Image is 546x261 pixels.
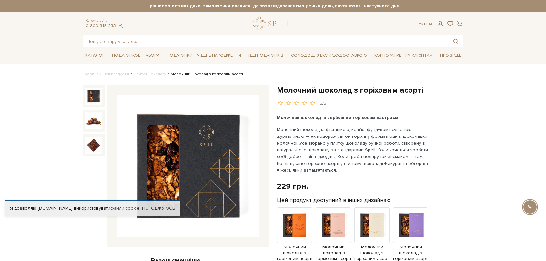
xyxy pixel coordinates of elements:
label: Цей продукт доступний в інших дизайнах: [277,196,390,204]
a: Про Spell [438,51,463,61]
li: Молочний шоколад з горіховим асорті [166,71,243,77]
a: Головна [83,72,99,76]
a: Плитки шоколаду [134,72,166,76]
div: Ук [419,21,432,27]
div: Я дозволяю [DOMAIN_NAME] використовувати [5,206,180,211]
img: Продукт [277,207,312,243]
img: Молочний шоколад з горіховим асорті [85,88,102,105]
div: 229 грн. [277,181,308,191]
input: Пошук товару у каталозі [83,35,448,47]
a: Солодощі з експрес-доставкою [288,50,369,61]
a: файли cookie [110,206,140,211]
a: telegram [117,23,124,28]
img: Продукт [393,207,429,243]
h1: Молочний шоколад з горіховим асорті [277,85,463,95]
a: Подарункові набори [109,51,162,61]
a: Ідеї подарунків [246,51,286,61]
img: Продукт [354,207,390,243]
a: Погоджуюсь [142,206,175,211]
a: 0 800 319 233 [86,23,116,28]
div: 5/5 [320,100,326,106]
img: Молочний шоколад з горіховим асорті [117,95,259,237]
a: Корпоративним клієнтам [372,51,435,61]
img: Молочний шоколад з горіховим асорті [85,137,102,154]
b: Молочний шоколад із серйозним горіховим настроєм [277,115,398,120]
a: Вся продукція [103,72,129,76]
span: | [424,21,425,27]
a: Подарунки на День народження [164,51,244,61]
p: Молочний шоколад із фісташкою, кеш’ю, фундуком і сушеною журавлиною — як подорож світом горіхів у... [277,126,428,174]
button: Пошук товару у каталозі [448,35,463,47]
span: Консультація: [86,19,124,23]
img: Молочний шоколад з горіховим асорті [85,112,102,129]
img: Продукт [316,207,351,243]
a: logo [253,17,293,30]
a: Каталог [83,51,107,61]
a: En [426,21,432,27]
strong: Працюємо без вихідних. Замовлення оплачені до 16:00 відправляємо день в день, після 16:00 - насту... [83,3,463,9]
